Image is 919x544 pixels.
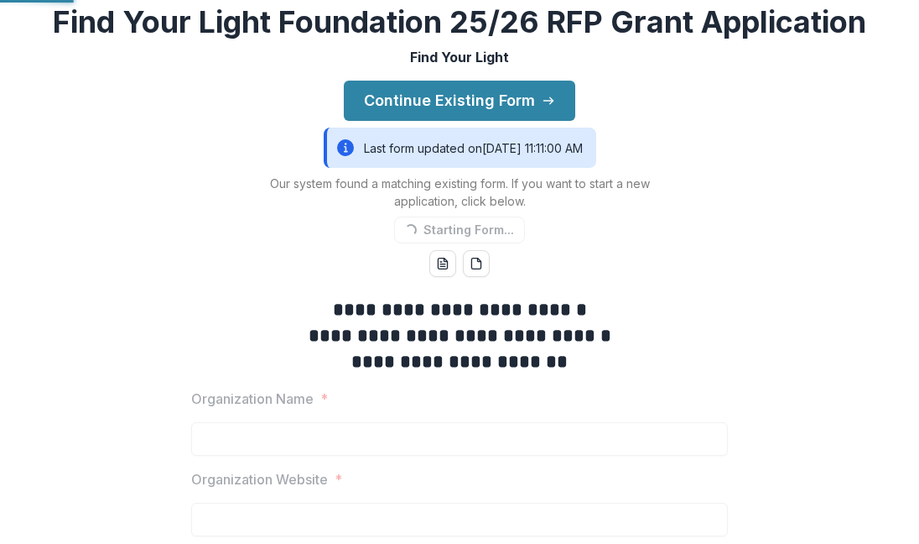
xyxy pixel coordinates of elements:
[463,250,490,277] button: pdf-download
[344,81,575,121] button: Continue Existing Form
[394,217,525,243] button: Starting Form...
[410,47,509,67] p: Find Your Light
[191,389,314,409] p: Organization Name
[250,175,669,210] p: Our system found a matching existing form. If you want to start a new application, click below.
[191,469,328,489] p: Organization Website
[324,128,596,168] div: Last form updated on [DATE] 11:11:00 AM
[53,4,866,40] h2: Find Your Light Foundation 25/26 RFP Grant Application
[429,250,456,277] button: word-download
